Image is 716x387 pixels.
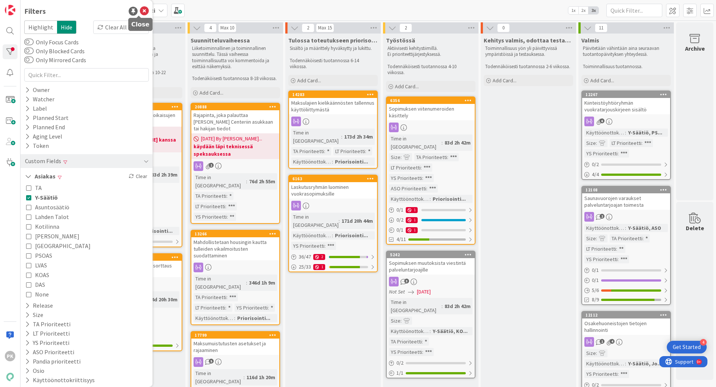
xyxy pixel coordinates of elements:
div: 5242Sopimuksen muutoksista viestintä palveluntarjoajille [387,251,475,275]
span: 36 / 47 [299,253,311,261]
p: Liiketoiminnallinen ja toiminnallinen suunnittelu. Tässä vaiheessa toiminnallisuutta voi kommento... [192,45,279,70]
div: Sopimuksen muutoksista viestintä palveluntarjoajille [387,258,475,275]
div: 1 [313,264,325,270]
p: Aktiivisesti kehitystiimillä. [387,45,474,51]
span: 2 [600,214,604,219]
button: LT Prioriteetti [24,329,70,338]
span: : [324,147,325,155]
span: : [341,133,342,141]
button: YS Prioriteetti [24,338,70,348]
button: Osio [24,366,45,375]
div: 83d 2h 42m [443,139,472,147]
div: Size [584,234,596,242]
div: 76d 2h 55m [247,177,277,185]
i: Not Set [389,288,405,295]
div: Käyttöönottokriittisyys [584,224,625,232]
span: Kehitys valmis, odottaa testauksen valmistumista [484,37,573,44]
div: 5/6 [582,286,670,295]
span: Highlight [24,20,57,34]
div: 1/1 [387,368,475,378]
span: 3x [588,7,599,14]
button: Only Mirrored Cards [24,56,34,64]
button: Size [24,310,44,320]
span: : [246,177,247,185]
span: [DATE] [417,288,431,296]
span: : [422,348,423,356]
div: 20888Rajapinta, joka palauttaa [PERSON_NAME] Centeriin asukkaan tai hakijan tiedot [191,104,279,133]
button: [PERSON_NAME] [26,231,79,241]
a: 20888Rajapinta, joka palauttaa [PERSON_NAME] Centeriin asukkaan tai hakijan tiedot[DATE] By [PERS... [191,103,280,224]
div: 164d 20h 30m [144,295,179,304]
div: 83d 2h 39m [150,171,179,179]
input: Quick Filter... [24,68,149,82]
button: Käyttöönottokriittisyys [24,375,95,385]
span: : [616,245,617,253]
span: : [596,349,597,357]
span: [DATE] By [PERSON_NAME]... [201,135,262,143]
span: Support [16,1,34,10]
span: : [422,174,423,182]
span: : [625,359,626,368]
span: : [422,337,423,346]
div: 36/472 [289,252,377,261]
span: : [430,195,431,203]
div: Y-Säätiö, ASO [626,224,663,232]
div: 6163 [292,176,377,181]
a: 14283Maksulajien kielikäännösten tallennus käyttöliittymästäTime in [GEOGRAPHIC_DATA]:173d 2h 34m... [288,91,378,169]
span: 2x [578,7,588,14]
div: 0/1 [582,276,670,285]
span: 5 / 6 [592,286,599,294]
div: 4 [700,339,707,346]
span: : [332,158,333,166]
div: Filters [24,6,46,17]
a: 6163Laskutusryhmän luominen vuokrasopimuksilleTime in [GEOGRAPHIC_DATA]:171d 20h 44mKäyttöönottok... [288,175,378,272]
span: KOAS [35,270,49,280]
div: LT Prioriteetti [194,304,225,312]
span: : [226,192,227,200]
span: : [618,370,619,378]
span: 4 / 4 [592,171,599,178]
span: 8/9 [592,296,599,304]
span: 0 / 1 [592,276,599,284]
span: [GEOGRAPHIC_DATA] [35,241,91,251]
button: PSOAS [26,251,52,260]
div: 14283Maksulajien kielikäännösten tallennus käyttöliittymästä [289,91,377,114]
div: Priorisointi... [333,231,370,240]
button: Y-Säätiö [26,193,58,202]
div: 2 [313,254,325,260]
div: Planned End [24,123,66,132]
label: Only Blocked Cards [24,47,85,55]
span: : [234,314,235,322]
img: Visit kanbanzone.com [5,5,15,15]
div: Y-Säätiö, KO... [431,327,470,335]
button: TA Prioriteetti [24,320,71,329]
div: Max 15 [318,26,332,30]
div: Priorisointi... [333,158,370,166]
span: : [430,327,431,335]
span: Y-Säätiö [35,193,58,202]
div: Saunavuorojen varaukset palveluntarjoajan toimesta [582,193,670,210]
div: 6163Laskutusryhmän luominen vuokrasopimuksille [289,175,377,199]
span: Työstössä [386,37,415,44]
div: Label [24,104,48,113]
div: Y-Säätiö, PS... [626,129,664,137]
div: LT Prioriteetti [194,202,225,210]
span: 3 [404,279,409,283]
div: 12267 [585,92,670,97]
div: 4/4 [582,170,670,179]
div: 5242 [387,251,475,258]
div: TA Prioriteetti [389,337,422,346]
button: Asuntosäätiö [26,202,69,212]
div: 0/11 [387,225,475,235]
a: 12108Saunavuorojen varaukset palveluntarjoajan toimestaKäyttöönottokriittisyys:Y-Säätiö, ASOSize:... [581,186,671,305]
span: 4 [204,23,217,32]
span: 2 [399,23,412,32]
span: 5 [209,359,214,364]
div: Y-Säätiö, Jo... [626,359,664,368]
span: 2 [302,23,314,32]
span: 0 / 1 [396,206,403,214]
div: Open Get Started checklist, remaining modules: 4 [667,341,707,353]
div: 173d 2h 34m [342,133,375,141]
div: Watcher [24,95,55,104]
span: 6 [600,118,604,123]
